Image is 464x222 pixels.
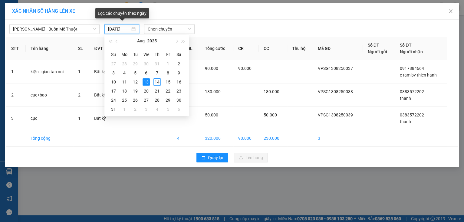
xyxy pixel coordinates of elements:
span: Người nhận [400,49,423,54]
span: 90.000 [238,66,252,71]
div: 18 [121,87,128,95]
div: 3 [110,69,117,77]
div: 23 [175,87,183,95]
td: 2025-07-31 [152,59,163,68]
td: Bất kỳ [89,107,113,130]
div: 31 [110,106,117,113]
td: 4 [172,130,200,147]
th: Sa [173,50,184,59]
th: ĐVT [89,37,113,60]
div: 5 [132,69,139,77]
div: 28 [153,96,161,104]
td: 320.000 [200,130,233,147]
div: 4 [153,106,161,113]
span: 180.000 [264,89,279,94]
td: 2025-07-30 [141,59,152,68]
span: 0383572202 [400,113,424,117]
div: Lọc các chuyến theo ngày [95,8,149,18]
div: 29 [164,96,172,104]
td: 2025-08-03 [108,68,119,77]
div: 24 [110,96,117,104]
td: 2025-09-03 [141,105,152,114]
div: 2 [175,60,183,67]
th: Su [108,50,119,59]
td: 2025-08-23 [173,87,184,96]
div: 5 [164,106,172,113]
td: 90.000 [233,130,259,147]
td: 2025-08-20 [141,87,152,96]
span: 0917884664 [400,66,424,71]
div: 1 [121,106,128,113]
button: Close [442,3,459,20]
td: Bất kỳ [89,60,113,83]
span: VPSG1308250038 [318,89,353,94]
td: 2025-08-14 [152,77,163,87]
td: 2025-08-16 [173,77,184,87]
div: 20 [143,87,150,95]
th: Tu [130,50,141,59]
div: 28 [121,60,128,67]
div: 7 [153,69,161,77]
td: 2025-08-07 [152,68,163,77]
td: 2025-08-17 [108,87,119,96]
span: VPSG1308250039 [318,113,353,117]
td: kiện , giao tan noi [26,60,73,83]
button: uploadLên hàng [234,153,268,162]
th: SL [73,37,89,60]
div: 8 [164,69,172,77]
span: 50.000 [264,113,277,117]
span: Hồ Chí Minh - Buôn Mê Thuột [13,24,96,34]
th: Fr [163,50,173,59]
td: 3 [6,107,26,130]
td: 2025-08-28 [152,96,163,105]
td: 2025-08-31 [108,105,119,114]
span: c tam bv thien hanh [400,73,437,77]
td: 2025-09-04 [152,105,163,114]
td: 2025-08-10 [108,77,119,87]
input: 13/08/2025 [108,26,130,32]
th: CC [259,37,287,60]
div: 6 [175,106,183,113]
td: 2025-08-19 [130,87,141,96]
div: 14 [153,78,161,86]
td: 2025-08-04 [119,68,130,77]
td: 2025-08-13 [141,77,152,87]
td: 230.000 [259,130,287,147]
button: Aug [137,35,145,47]
div: 22 [164,87,172,95]
div: 13 [143,78,150,86]
td: cục [26,107,73,130]
td: 3 [313,130,363,147]
button: 2025 [147,35,157,47]
span: 90.000 [205,66,218,71]
td: 2025-08-21 [152,87,163,96]
td: 1 [6,60,26,83]
span: 2 [78,93,81,97]
span: 180.000 [205,89,221,94]
div: 21 [153,87,161,95]
div: 31 [153,60,161,67]
th: Thu hộ [287,37,313,60]
th: STT [6,37,26,60]
td: 2025-07-27 [108,59,119,68]
button: rollbackQuay lại [196,153,228,162]
span: Quay lại [208,154,223,161]
div: 26 [132,96,139,104]
div: 27 [143,96,150,104]
span: XÁC NHẬN SỐ HÀNG LÊN XE [12,8,75,14]
div: 30 [143,60,150,67]
td: 2025-07-29 [130,59,141,68]
div: 4 [121,69,128,77]
div: 10 [110,78,117,86]
span: Số ĐT [368,43,379,47]
td: Bất kỳ [89,83,113,107]
td: 2025-08-05 [130,68,141,77]
td: 2025-08-01 [163,59,173,68]
span: thanh [400,119,411,124]
td: 2025-09-01 [119,105,130,114]
th: CR [233,37,259,60]
td: Tổng cộng [26,130,73,147]
td: 2 [6,83,26,107]
td: 2025-08-12 [130,77,141,87]
div: 27 [110,60,117,67]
